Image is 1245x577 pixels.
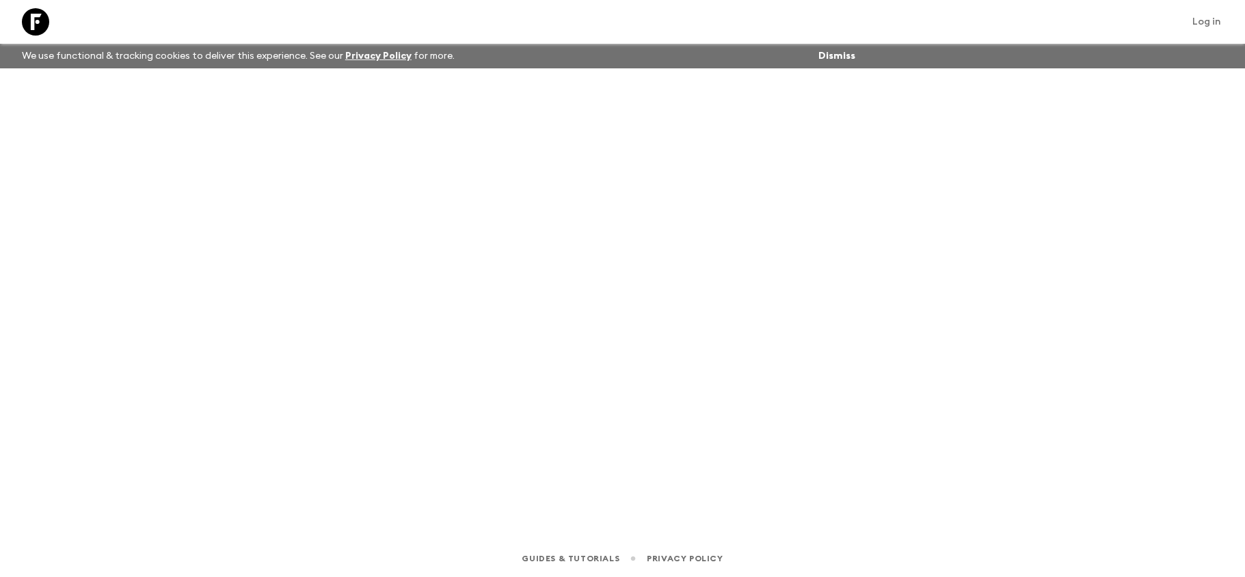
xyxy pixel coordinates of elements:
button: Dismiss [815,46,859,66]
a: Log in [1185,12,1229,31]
a: Privacy Policy [647,551,723,566]
a: Privacy Policy [345,51,412,61]
a: Guides & Tutorials [522,551,619,566]
p: We use functional & tracking cookies to deliver this experience. See our for more. [16,44,460,68]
